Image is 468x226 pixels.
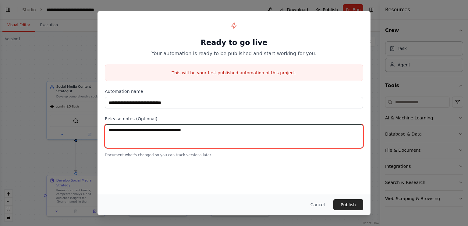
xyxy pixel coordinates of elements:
h1: Ready to go live [105,38,363,48]
label: Release notes (Optional) [105,116,363,122]
label: Automation name [105,88,363,94]
p: Your automation is ready to be published and start working for you. [105,50,363,57]
p: This will be your first published automation of this project. [105,70,363,76]
button: Publish [333,199,363,210]
button: Cancel [306,199,330,210]
p: Document what's changed so you can track versions later. [105,153,363,157]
